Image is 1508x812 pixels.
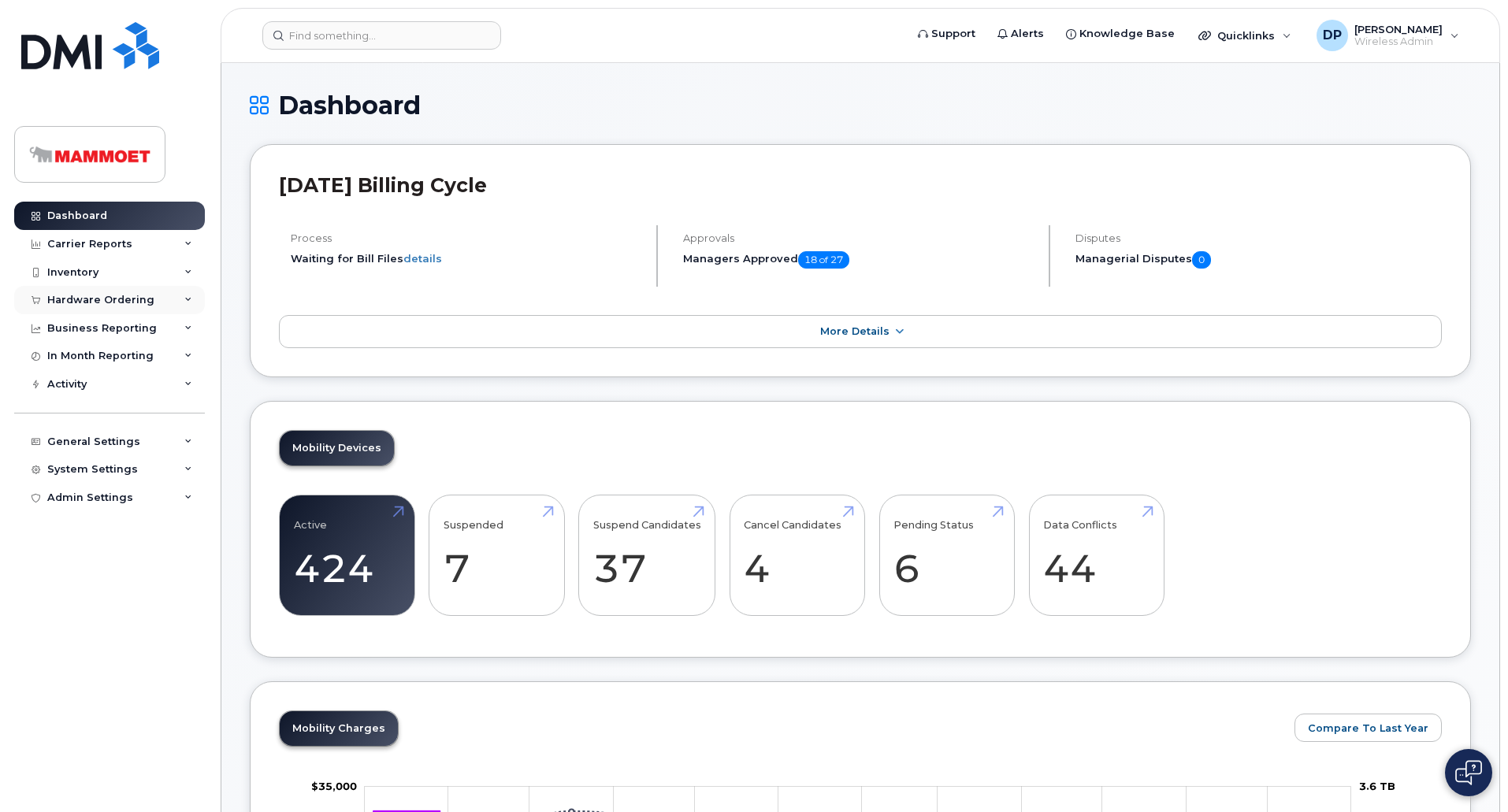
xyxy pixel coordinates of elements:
li: Waiting for Bill Files [291,251,643,266]
h5: Managers Approved [683,251,1035,269]
a: Pending Status 6 [893,503,1000,607]
span: Compare To Last Year [1308,721,1428,736]
h2: [DATE] Billing Cycle [279,173,1442,197]
h4: Process [291,232,643,244]
h4: Disputes [1075,232,1442,244]
span: 0 [1192,251,1211,269]
h4: Approvals [683,232,1035,244]
a: Mobility Devices [280,431,394,465]
tspan: $35,000 [311,780,357,792]
h5: Managerial Disputes [1075,251,1442,269]
button: Compare To Last Year [1294,714,1442,742]
a: Data Conflicts 44 [1043,503,1150,607]
g: $0 [311,780,357,792]
a: Mobility Charges [280,711,398,746]
span: More Details [820,325,890,337]
a: Suspended 7 [444,503,550,607]
a: Cancel Candidates 4 [744,503,850,607]
span: 18 of 27 [798,251,849,269]
a: Suspend Candidates 37 [593,503,701,607]
img: Open chat [1455,760,1482,785]
tspan: 3.6 TB [1359,780,1395,792]
h1: Dashboard [250,91,1471,119]
a: Active 424 [294,503,400,607]
a: details [403,252,442,265]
